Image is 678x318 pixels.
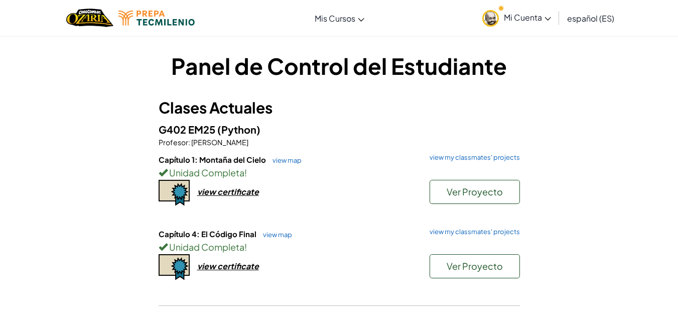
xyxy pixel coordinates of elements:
[118,11,195,26] img: Tecmilenio logo
[267,156,302,164] a: view map
[217,123,260,136] span: (Python)
[447,186,503,197] span: Ver Proyecto
[168,167,244,178] span: Unidad Completa
[159,138,188,147] span: Profesor
[504,12,551,23] span: Mi Cuenta
[159,180,190,206] img: certificate-icon.png
[430,254,520,278] button: Ver Proyecto
[244,241,247,253] span: !
[425,229,520,235] a: view my classmates' projects
[197,261,259,271] div: view certificate
[567,13,614,24] span: español (ES)
[477,2,556,34] a: Mi Cuenta
[315,13,355,24] span: Mis Cursos
[562,5,619,32] a: español (ES)
[159,123,217,136] span: G402 EM25
[159,96,520,119] h3: Clases Actuales
[168,241,244,253] span: Unidad Completa
[430,180,520,204] button: Ver Proyecto
[447,260,503,272] span: Ver Proyecto
[190,138,248,147] span: [PERSON_NAME]
[482,10,499,27] img: avatar
[159,186,259,197] a: view certificate
[159,50,520,81] h1: Panel de Control del Estudiante
[310,5,369,32] a: Mis Cursos
[66,8,113,28] img: Home
[66,8,113,28] a: Ozaria by CodeCombat logo
[159,261,259,271] a: view certificate
[425,154,520,161] a: view my classmates' projects
[159,254,190,280] img: certificate-icon.png
[159,155,267,164] span: Capítulo 1: Montaña del Cielo
[197,186,259,197] div: view certificate
[159,229,258,239] span: Capítulo 4: El Código Final
[258,231,292,239] a: view map
[188,138,190,147] span: :
[244,167,247,178] span: !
